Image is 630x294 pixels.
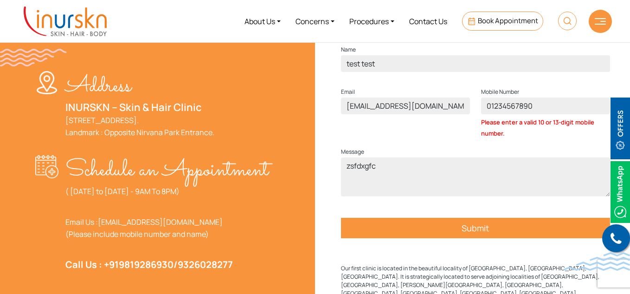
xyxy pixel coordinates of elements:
[341,44,356,55] label: Name
[237,4,288,39] a: About Us
[342,4,402,39] a: Procedures
[595,18,606,25] img: hamLine.svg
[178,258,233,271] a: 9326028277
[611,186,630,196] a: Whatsappicon
[341,146,364,157] label: Message
[481,117,610,139] span: Please enter a valid 10 or 13-digit mobile number.
[341,44,610,257] form: Contact form
[65,258,233,271] strong: Call Us : +91 /
[478,16,538,26] span: Book Appointment
[65,155,269,185] p: Schedule an Appointment
[65,185,269,197] p: ( [DATE] to [DATE] - 9AM To 8PM)
[65,100,202,114] a: INURSKN – Skin & Hair Clinic
[563,252,630,271] img: bluewave
[341,55,610,72] input: Enter your name
[119,258,174,271] a: 9819286930
[462,12,543,31] a: Book Appointment
[481,98,610,114] input: Enter your mobile number
[35,71,65,94] img: location-w
[341,218,610,238] input: Submit
[341,86,355,98] label: Email
[481,86,519,98] label: Mobile Number
[402,4,455,39] a: Contact Us
[24,7,107,36] img: inurskn-logo
[611,98,630,159] img: offerBt
[65,71,214,101] p: Address
[98,217,223,227] a: [EMAIL_ADDRESS][DOMAIN_NAME]
[611,161,630,223] img: Whatsappicon
[35,155,65,178] img: appointment-w
[611,278,618,285] img: up-blue-arrow.svg
[288,4,342,39] a: Concerns
[65,115,214,137] a: [STREET_ADDRESS].Landmark : Opposite Nirvana Park Entrance.
[558,12,577,30] img: HeaderSearch
[65,216,269,240] p: Email Us : (Please include mobile number and name)
[341,98,470,114] input: Enter email address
